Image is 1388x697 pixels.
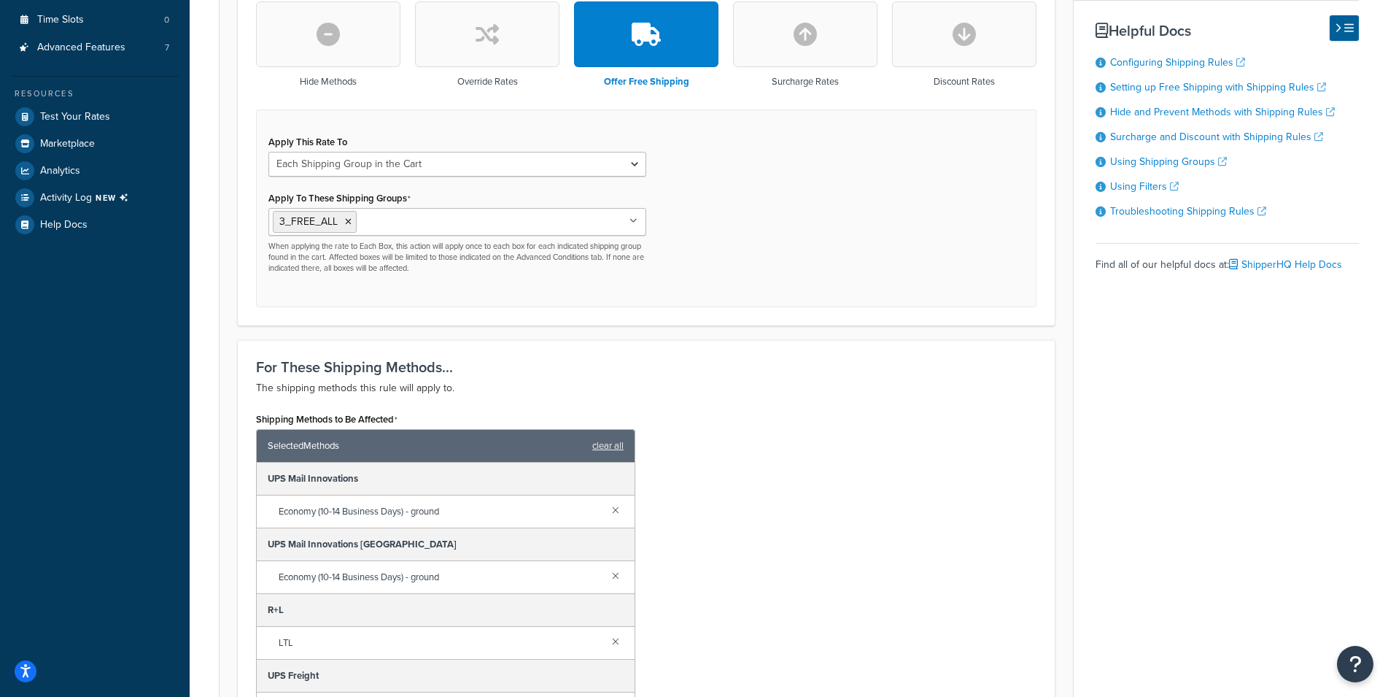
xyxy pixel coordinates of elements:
div: UPS Mail Innovations [257,463,635,496]
a: Advanced Features7 [11,34,179,61]
a: ShipperHQ Help Docs [1229,257,1342,272]
span: Economy (10-14 Business Days) - ground [279,567,600,588]
div: UPS Mail Innovations [GEOGRAPHIC_DATA] [257,528,635,561]
span: 0 [164,14,169,26]
span: NEW [96,192,134,204]
span: Selected Methods [268,436,585,456]
div: Find all of our helpful docs at: [1096,243,1359,275]
button: Hide Help Docs [1330,15,1359,41]
span: Time Slots [37,14,84,26]
h3: Discount Rates [934,77,995,87]
h3: Offer Free Shipping [604,77,689,87]
h3: Surcharge Rates [772,77,839,87]
label: Apply This Rate To [268,136,347,147]
a: Setting up Free Shipping with Shipping Rules [1110,80,1326,95]
span: 3_FREE_ALL [279,214,338,229]
a: Using Shipping Groups [1110,154,1227,169]
span: Help Docs [40,219,88,231]
a: Marketplace [11,131,179,157]
a: Troubleshooting Shipping Rules [1110,204,1266,219]
span: 7 [165,42,169,54]
span: Test Your Rates [40,111,110,123]
a: Activity LogNEW [11,185,179,211]
span: Advanced Features [37,42,125,54]
span: Marketplace [40,138,95,150]
a: Configuring Shipping Rules [1110,55,1245,70]
label: Apply To These Shipping Groups [268,193,411,204]
a: Help Docs [11,212,179,238]
span: LTL [279,633,600,653]
h3: Helpful Docs [1096,23,1359,39]
span: Activity Log [40,188,134,207]
p: The shipping methods this rule will apply to. [256,380,1036,397]
h3: For These Shipping Methods... [256,359,1036,375]
label: Shipping Methods to Be Affected [256,414,398,425]
div: Resources [11,88,179,100]
a: Hide and Prevent Methods with Shipping Rules [1110,104,1335,120]
a: Using Filters [1110,179,1179,194]
h3: Hide Methods [300,77,357,87]
div: R+L [257,594,635,627]
li: [object Object] [11,185,179,211]
a: Surcharge and Discount with Shipping Rules [1110,129,1323,145]
a: clear all [592,436,624,456]
button: Open Resource Center [1337,646,1373,682]
p: When applying the rate to Each Box, this action will apply once to each box for each indicated sh... [268,241,646,274]
h3: Override Rates [457,77,518,87]
div: UPS Freight [257,660,635,693]
li: Advanced Features [11,34,179,61]
span: Economy (10-14 Business Days) - ground [279,501,600,522]
span: Analytics [40,165,80,177]
li: Time Slots [11,7,179,34]
a: Test Your Rates [11,104,179,130]
a: Analytics [11,158,179,184]
a: Time Slots0 [11,7,179,34]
